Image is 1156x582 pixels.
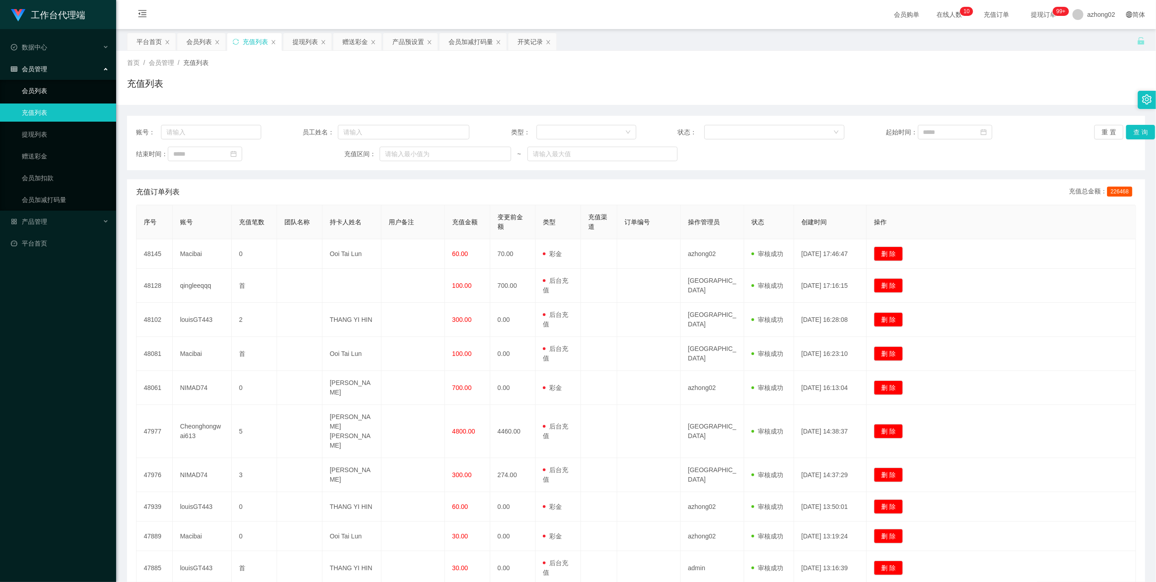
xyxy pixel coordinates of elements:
button: 删 除 [874,380,903,395]
span: 审核成功 [751,564,783,572]
span: 226468 [1107,187,1132,197]
span: 充值列表 [183,59,209,66]
td: 3 [232,458,277,492]
i: 图标: unlock [1137,37,1145,45]
div: 充值列表 [243,33,268,50]
td: 0.00 [490,522,536,551]
td: [DATE] 16:23:10 [794,337,867,371]
td: 首 [232,337,277,371]
td: [DATE] 14:38:37 [794,405,867,458]
a: 会员列表 [22,82,109,100]
span: 提现订单 [1026,11,1061,18]
i: 图标: close [496,39,501,45]
span: 审核成功 [751,533,783,540]
td: Macibai [173,337,232,371]
span: 审核成功 [751,316,783,323]
input: 请输入最小值为 [380,147,511,161]
i: 图标: down [625,129,631,136]
span: 彩金 [543,533,562,540]
span: 彩金 [543,250,562,257]
span: 团队名称 [284,218,310,226]
span: 后台充值 [543,423,568,439]
td: azhong02 [681,239,744,269]
span: 数据中心 [11,44,47,51]
button: 删 除 [874,499,903,514]
p: 0 [966,7,970,16]
td: 48061 [137,371,173,405]
td: [GEOGRAPHIC_DATA] [681,337,744,371]
td: [DATE] 13:50:01 [794,492,867,522]
td: 0.00 [490,371,536,405]
span: 持卡人姓名 [330,218,361,226]
i: 图标: close [215,39,220,45]
span: 700.00 [452,384,472,391]
span: 审核成功 [751,250,783,257]
button: 删 除 [874,312,903,327]
td: 70.00 [490,239,536,269]
input: 请输入 [338,125,469,139]
button: 删 除 [874,247,903,261]
span: 订单编号 [624,218,650,226]
td: 274.00 [490,458,536,492]
p: 1 [964,7,967,16]
td: 4460.00 [490,405,536,458]
button: 删 除 [874,561,903,575]
span: 充值笔数 [239,218,264,226]
td: [DATE] 14:37:29 [794,458,867,492]
i: 图标: setting [1142,94,1152,104]
td: Ooi Tai Lun [322,522,381,551]
h1: 工作台代理端 [31,0,85,30]
span: / [143,59,145,66]
div: 会员加减打码量 [449,33,493,50]
td: [PERSON_NAME] [PERSON_NAME] [322,405,381,458]
button: 删 除 [874,468,903,482]
td: 47939 [137,492,173,522]
span: 审核成功 [751,350,783,357]
td: 0 [232,522,277,551]
span: 审核成功 [751,384,783,391]
i: 图标: menu-fold [127,0,158,30]
td: Cheonghongwai613 [173,405,232,458]
i: 图标: close [427,39,432,45]
input: 请输入 [161,125,261,139]
sup: 10 [960,7,973,16]
img: logo.9652507e.png [11,9,25,22]
td: [DATE] 17:16:15 [794,269,867,303]
span: 审核成功 [751,282,783,289]
span: / [178,59,180,66]
i: 图标: close [371,39,376,45]
i: 图标: close [165,39,170,45]
span: 后台充值 [543,559,568,576]
span: 类型： [511,128,537,137]
span: 创建时间 [801,218,827,226]
td: [DATE] 16:28:08 [794,303,867,337]
td: Ooi Tai Lun [322,337,381,371]
td: NIMAD74 [173,458,232,492]
span: 4800.00 [452,428,475,435]
td: Macibai [173,522,232,551]
span: 30.00 [452,533,468,540]
div: 充值总金额： [1069,187,1136,197]
span: 员工姓名： [303,128,338,137]
span: 30.00 [452,564,468,572]
span: 后台充值 [543,345,568,362]
span: 审核成功 [751,503,783,510]
span: 状态 [751,218,764,226]
span: 变更前金额 [498,213,523,230]
span: 产品管理 [11,218,47,225]
span: 操作管理员 [688,218,720,226]
span: 起始时间： [886,128,918,137]
td: qingleeqqq [173,269,232,303]
span: 60.00 [452,503,468,510]
input: 请输入最大值 [527,147,678,161]
h1: 充值列表 [127,77,163,90]
button: 删 除 [874,278,903,293]
span: 操作 [874,218,887,226]
span: 后台充值 [543,277,568,294]
td: azhong02 [681,371,744,405]
span: 在线人数 [932,11,966,18]
a: 会员加减打码量 [22,191,109,209]
span: 充值订单列表 [136,187,180,197]
a: 图标: dashboard平台首页 [11,234,109,252]
td: 0 [232,492,277,522]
